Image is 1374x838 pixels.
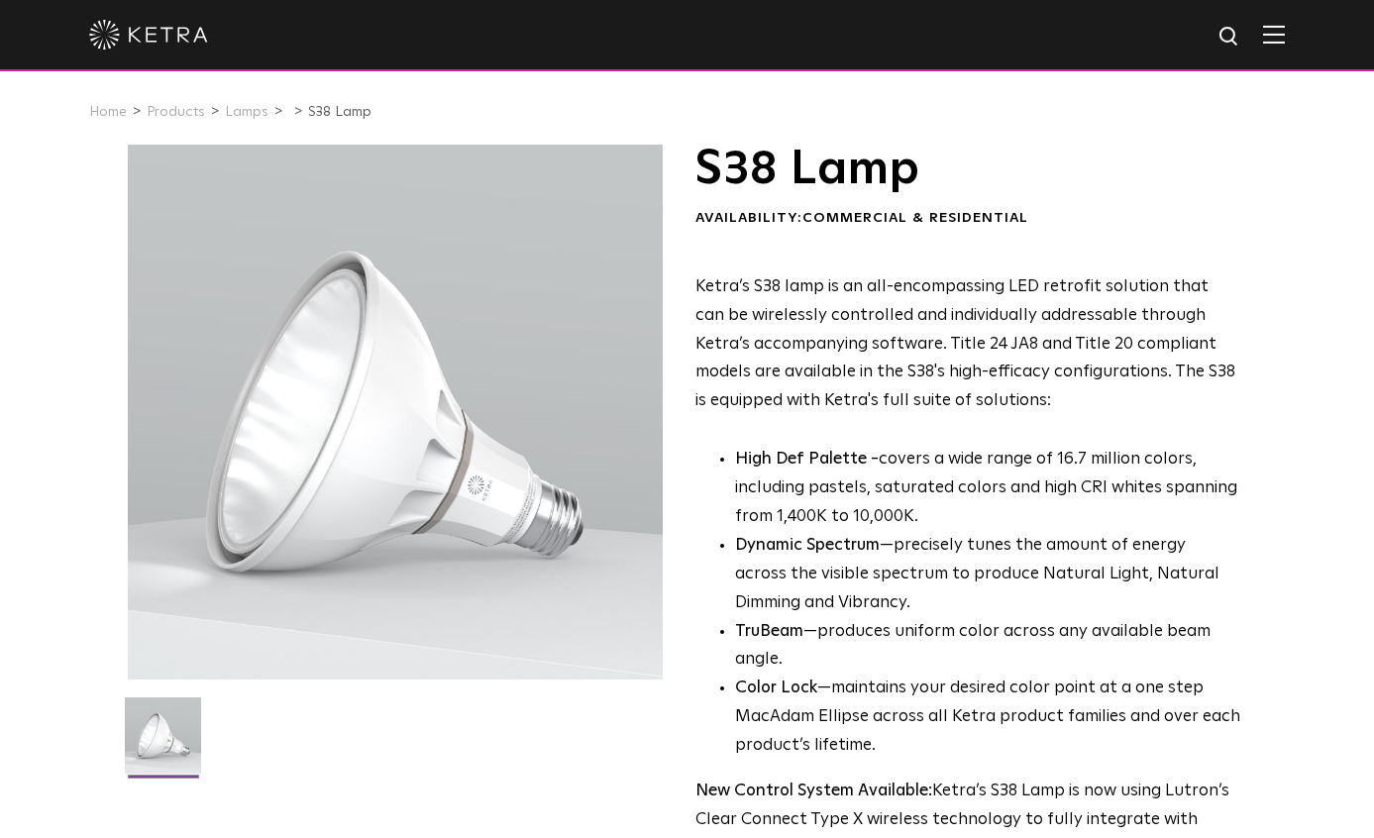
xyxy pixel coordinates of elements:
[89,105,127,119] a: Home
[735,451,879,468] strong: High Def Palette -
[695,783,932,799] strong: New Control System Available:
[1263,25,1285,44] img: Hamburger%20Nav.svg
[735,532,1241,618] li: —precisely tunes the amount of energy across the visible spectrum to produce Natural Light, Natur...
[735,675,1241,761] li: —maintains your desired color point at a one step MacAdam Ellipse across all Ketra product famili...
[735,446,1241,532] p: covers a wide range of 16.7 million colors, including pastels, saturated colors and high CRI whit...
[695,209,1241,229] div: Availability:
[695,145,1241,194] h1: S38 Lamp
[225,105,268,119] a: Lamps
[1217,25,1242,50] img: search icon
[695,273,1241,416] p: Ketra’s S38 lamp is an all-encompassing LED retrofit solution that can be wirelessly controlled a...
[735,618,1241,676] li: —produces uniform color across any available beam angle.
[147,105,205,119] a: Products
[735,537,880,554] strong: Dynamic Spectrum
[735,623,803,640] strong: TruBeam
[735,680,817,696] strong: Color Lock
[89,20,208,50] img: ketra-logo-2019-white
[802,211,1028,225] span: Commercial & Residential
[125,697,201,788] img: S38-Lamp-Edison-2021-Web-Square
[308,105,371,119] a: S38 Lamp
